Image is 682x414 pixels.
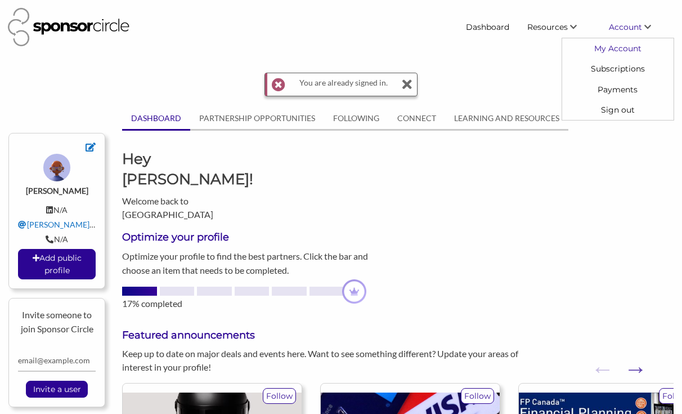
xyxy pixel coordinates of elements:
input: Invite a user [28,381,87,397]
div: Keep up to date on major deals and events here. Want to see something different? Update your area... [114,347,540,374]
p: Optimize your profile to find the best partners. Click the bar and choose an item that needs to b... [122,249,389,278]
span: Account [609,22,642,32]
a: LEARNING AND RESOURCES [445,108,568,129]
li: Account [600,17,674,37]
h3: Featured announcements [122,328,674,342]
div: N/A [18,234,96,244]
a: PARTNERSHIP OPPORTUNITIES [190,108,324,129]
a: Subscriptions [562,59,674,79]
h3: Optimize your profile [122,230,389,244]
a: Dashboard [457,17,518,37]
div: Welcome back to [GEOGRAPHIC_DATA] [114,149,256,221]
input: email@example.com [18,350,96,372]
div: 17% completed [122,297,389,310]
p: Invite someone to join Sponsor Circle [18,308,96,336]
a: Payments [562,79,674,99]
div: You are already signed in. [294,73,392,96]
a: My Account [562,38,674,59]
p: Add public profile [19,250,95,279]
p: Follow [461,389,493,403]
a: Add public profile [18,249,96,279]
a: Sign out [562,100,674,120]
a: FOLLOWING [324,108,388,129]
img: dashboard-profile-progress-crown-a4ad1e52.png [342,279,366,304]
li: Resources [518,17,600,37]
h1: Hey [PERSON_NAME]! [122,149,248,190]
a: [PERSON_NAME][EMAIL_ADDRESS][DOMAIN_NAME] [18,220,222,229]
span: N/A [53,205,68,215]
strong: [PERSON_NAME] [26,186,88,195]
p: Follow [263,389,295,403]
img: Sponsor Circle Logo [8,8,129,46]
span: Resources [527,22,568,32]
img: ToyFaces_Colored_BG_8_cw6kwm [43,154,70,181]
a: CONNECT [388,108,445,129]
button: Next [624,358,635,369]
a: DASHBOARD [122,108,190,129]
button: Previous [591,358,602,369]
